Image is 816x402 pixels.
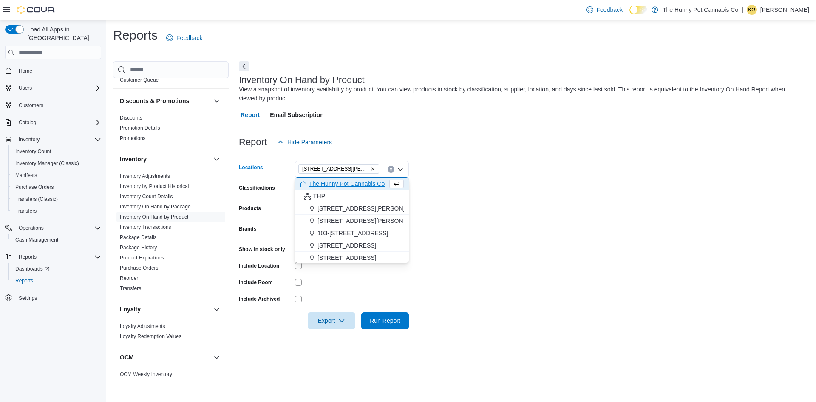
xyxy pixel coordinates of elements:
[5,61,101,326] nav: Complex example
[295,227,409,239] button: 103-[STREET_ADDRESS]
[2,99,105,111] button: Customers
[239,137,267,147] h3: Report
[8,205,105,217] button: Transfers
[239,296,280,302] label: Include Archived
[295,202,409,215] button: [STREET_ADDRESS][PERSON_NAME]
[15,293,40,303] a: Settings
[113,75,229,88] div: Customer
[15,117,101,128] span: Catalog
[8,275,105,287] button: Reports
[120,77,159,83] a: Customer Queue
[2,222,105,234] button: Operations
[24,25,101,42] span: Load All Apps in [GEOGRAPHIC_DATA]
[12,276,37,286] a: Reports
[239,225,256,232] label: Brands
[8,145,105,157] button: Inventory Count
[12,264,53,274] a: Dashboards
[2,82,105,94] button: Users
[113,113,229,147] div: Discounts & Promotions
[597,6,623,14] span: Feedback
[120,203,191,210] span: Inventory On Hand by Package
[120,275,138,281] a: Reorder
[120,323,165,329] a: Loyalty Adjustments
[15,160,79,167] span: Inventory Manager (Classic)
[15,134,101,145] span: Inventory
[287,138,332,146] span: Hide Parameters
[163,29,206,46] a: Feedback
[15,148,51,155] span: Inventory Count
[317,254,376,262] span: [STREET_ADDRESS]
[15,265,49,272] span: Dashboards
[388,166,394,173] button: Clear input
[302,165,368,173] span: [STREET_ADDRESS][PERSON_NAME]
[15,117,40,128] button: Catalog
[2,292,105,304] button: Settings
[295,215,409,227] button: [STREET_ADDRESS][PERSON_NAME]
[12,206,40,216] a: Transfers
[120,285,141,291] a: Transfers
[19,225,44,231] span: Operations
[120,371,172,377] a: OCM Weekly Inventory
[12,158,101,168] span: Inventory Manager (Classic)
[8,263,105,275] a: Dashboards
[120,265,159,271] a: Purchase Orders
[15,184,54,191] span: Purchase Orders
[241,106,260,123] span: Report
[120,371,172,378] span: OCM Weekly Inventory
[8,193,105,205] button: Transfers (Classic)
[12,182,57,192] a: Purchase Orders
[120,334,181,339] a: Loyalty Redemption Values
[629,6,647,14] input: Dark Mode
[15,277,33,284] span: Reports
[12,170,101,180] span: Manifests
[239,262,279,269] label: Include Location
[239,246,285,253] label: Show in stock only
[120,224,171,230] a: Inventory Transactions
[274,134,335,151] button: Hide Parameters
[120,193,173,200] span: Inventory Count Details
[12,194,61,204] a: Transfers (Classic)
[12,235,101,245] span: Cash Management
[19,85,32,91] span: Users
[19,136,40,143] span: Inventory
[120,234,157,241] span: Package Details
[120,234,157,240] a: Package Details
[239,185,275,191] label: Classifications
[120,135,146,141] a: Promotions
[12,235,62,245] a: Cash Management
[583,1,626,18] a: Feedback
[270,106,324,123] span: Email Subscription
[742,5,743,15] p: |
[12,276,101,286] span: Reports
[120,183,189,189] a: Inventory by Product Historical
[2,134,105,145] button: Inventory
[113,369,229,383] div: OCM
[120,115,142,121] a: Discounts
[120,135,146,142] span: Promotions
[663,5,738,15] p: The Hunny Pot Cannabis Co
[8,157,105,169] button: Inventory Manager (Classic)
[313,312,350,329] span: Export
[12,170,40,180] a: Manifests
[239,205,261,212] label: Products
[239,61,249,71] button: Next
[120,244,157,251] span: Package History
[295,252,409,264] button: [STREET_ADDRESS]
[15,83,101,93] span: Users
[19,295,37,302] span: Settings
[120,155,210,163] button: Inventory
[15,223,47,233] button: Operations
[120,183,189,190] span: Inventory by Product Historical
[17,6,55,14] img: Cova
[120,125,160,131] span: Promotion Details
[120,265,159,271] span: Purchase Orders
[397,166,404,173] button: Close list of options
[317,241,376,250] span: [STREET_ADDRESS]
[15,293,101,303] span: Settings
[370,166,375,171] button: Remove 1288 Ritson Rd N from selection in this group
[15,134,43,145] button: Inventory
[15,83,35,93] button: Users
